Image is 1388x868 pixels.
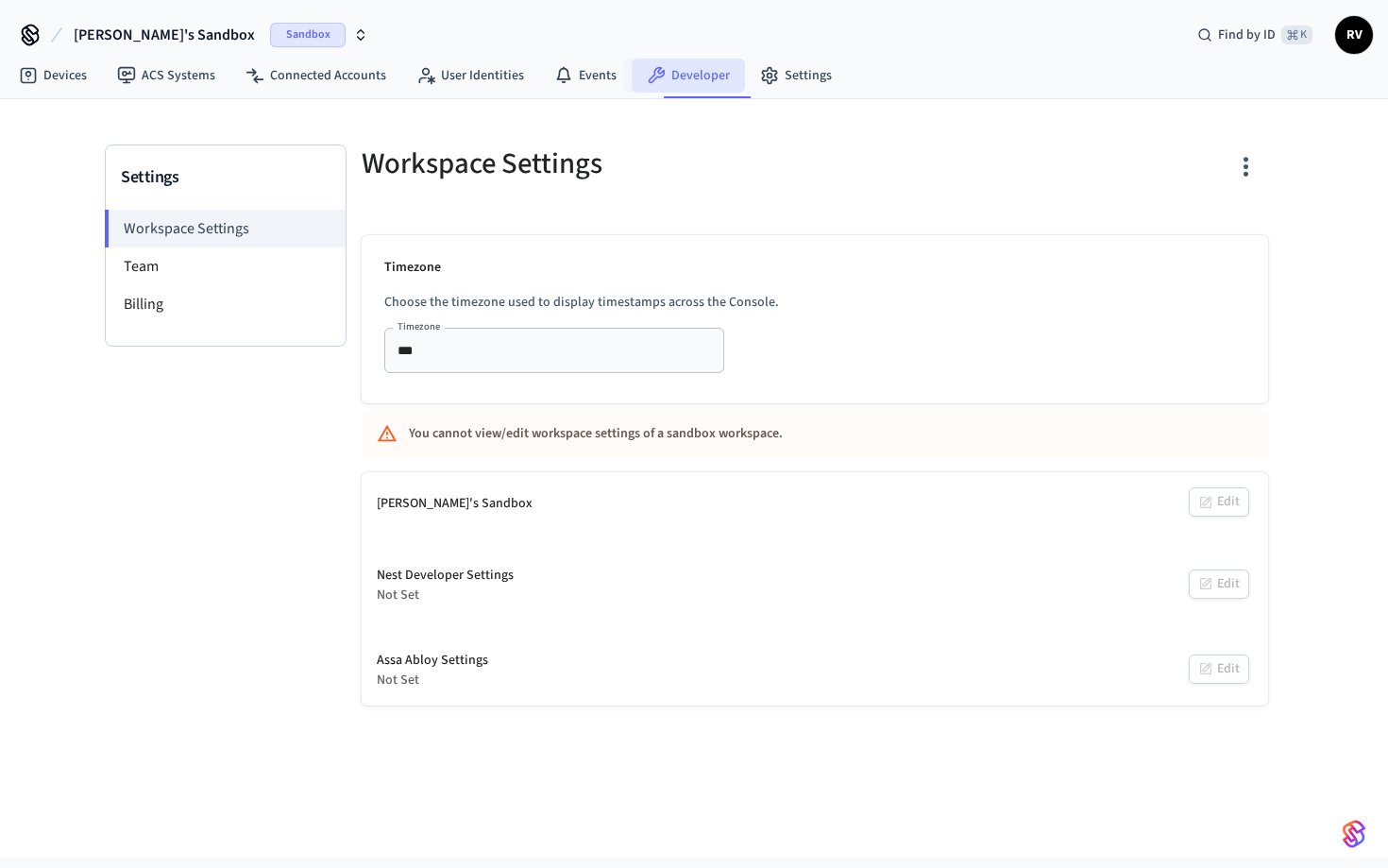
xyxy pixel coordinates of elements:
[398,319,440,333] label: Timezone
[1343,819,1365,849] img: SeamLogoGradient.69752ec5.svg
[230,59,401,93] a: Connected Accounts
[384,293,1245,313] p: Choose the timezone used to display timestamps across the Console.
[106,285,346,323] li: Billing
[1335,16,1373,54] button: RV
[1281,26,1312,44] span: ⌘ K
[539,59,632,93] a: Events
[401,59,539,93] a: User Identities
[105,210,346,247] li: Workspace Settings
[362,145,804,183] h5: Workspace Settings
[121,164,330,191] h3: Settings
[106,247,346,285] li: Team
[745,59,847,93] a: Settings
[1182,18,1328,52] div: Find by ID⌘ K
[1337,18,1371,52] span: RV
[377,651,488,671] div: Assa Abloy Settings
[377,586,514,605] div: Not Set
[102,59,230,93] a: ACS Systems
[384,258,1245,278] p: Timezone
[270,23,346,47] span: Sandbox
[377,566,514,586] div: Nest Developer Settings
[1218,26,1276,44] span: Find by ID
[377,671,488,690] div: Not Set
[632,59,745,93] a: Developer
[4,59,102,93] a: Devices
[74,24,255,46] span: [PERSON_NAME]'s Sandbox
[409,417,1109,451] div: You cannot view/edit workspace settings of a sandbox workspace.
[377,494,533,514] div: [PERSON_NAME]'s Sandbox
